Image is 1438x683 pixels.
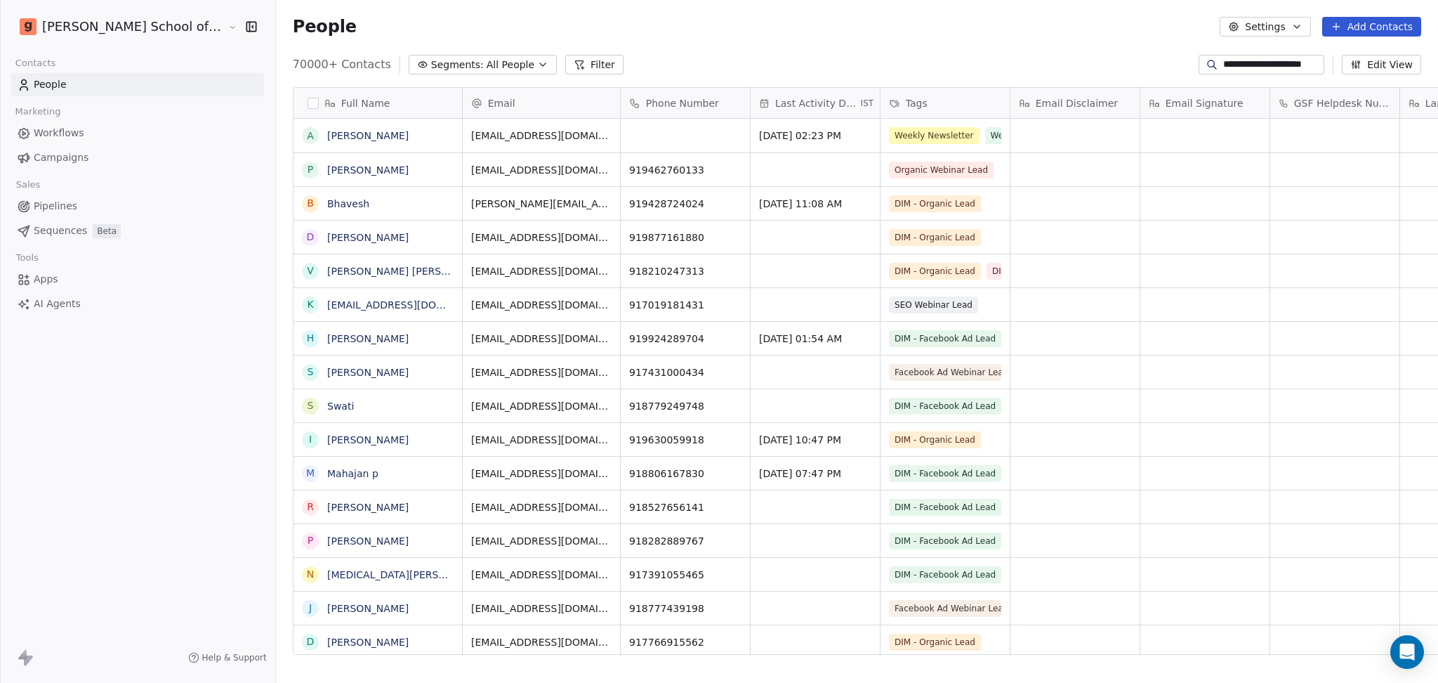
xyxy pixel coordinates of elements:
[34,77,67,92] span: People
[906,96,928,110] span: Tags
[471,534,612,548] span: [EMAIL_ADDRESS][DOMAIN_NAME]
[889,263,981,280] span: DIM - Organic Lead
[327,535,409,547] a: [PERSON_NAME]
[1036,96,1118,110] span: Email Disclaimer
[889,465,1001,482] span: DIM - Facebook Ad Lead
[463,88,620,118] div: Email
[880,88,1010,118] div: Tags
[487,58,534,72] span: All People
[984,127,1097,144] span: Weekly Newsletter - Confirmed
[759,433,871,447] span: [DATE] 10:47 PM
[861,98,874,109] span: IST
[341,96,390,110] span: Full Name
[327,569,491,580] a: [MEDICAL_DATA][PERSON_NAME]
[327,232,409,243] a: [PERSON_NAME]
[11,122,264,145] a: Workflows
[93,224,121,238] span: Beta
[565,55,624,74] button: Filter
[889,634,981,651] span: DIM - Organic Lead
[987,263,1099,280] span: DIM - Lifetime recording
[629,534,741,548] span: 918282889767
[306,466,315,481] div: M
[293,56,391,73] span: 70000+ Contacts
[889,127,979,144] span: Weekly Newsletter
[306,230,314,245] div: D
[889,499,1001,516] span: DIM - Facebook Ad Lead
[471,433,612,447] span: [EMAIL_ADDRESS][DOMAIN_NAME]
[629,399,741,413] span: 918779249748
[471,399,612,413] span: [EMAIL_ADDRESS][DOMAIN_NAME]
[889,297,978,313] span: SEO Webinar Lead
[34,272,58,287] span: Apps
[293,119,463,656] div: grid
[1166,96,1244,110] span: Email Signature
[1010,88,1140,118] div: Email Disclaimer
[629,500,741,514] span: 918527656141
[1294,96,1391,110] span: GSF Helpdesk Number
[759,129,871,143] span: [DATE] 02:23 PM
[629,264,741,278] span: 918210247313
[629,601,741,616] span: 918777439198
[629,298,741,312] span: 917019181431
[10,174,46,195] span: Sales
[327,603,409,614] a: [PERSON_NAME]
[1390,635,1424,669] div: Open Intercom Messenger
[327,299,499,311] a: [EMAIL_ADDRESS][DOMAIN_NAME]
[309,601,312,616] div: J
[307,129,314,143] div: A
[327,367,409,378] a: [PERSON_NAME]
[11,219,264,242] a: SequencesBeta
[1220,17,1310,37] button: Settings
[307,365,313,379] div: S
[471,163,612,177] span: [EMAIL_ADDRESS][DOMAIN_NAME]
[11,195,264,218] a: Pipelines
[471,298,612,312] span: [EMAIL_ADDRESS][DOMAIN_NAME]
[10,247,44,268] span: Tools
[889,229,981,246] span: DIM - Organic Lead
[327,333,409,344] a: [PERSON_NAME]
[629,568,741,582] span: 917391055465
[759,467,871,481] span: [DATE] 07:47 PM
[34,223,87,238] span: Sequences
[327,401,354,412] a: Swati
[471,365,612,379] span: [EMAIL_ADDRESS][DOMAIN_NAME]
[646,96,719,110] span: Phone Number
[471,601,612,616] span: [EMAIL_ADDRESS][DOMAIN_NAME]
[488,96,515,110] span: Email
[1270,88,1399,118] div: GSF Helpdesk Number
[889,431,981,448] span: DIM - Organic Lead
[759,332,871,346] span: [DATE] 01:54 AM
[327,434,409,445] a: [PERSON_NAME]
[629,433,741,447] span: 919630059918
[307,297,313,312] div: k
[307,398,313,413] div: S
[34,126,84,141] span: Workflows
[309,432,312,447] div: I
[327,130,409,141] a: [PERSON_NAME]
[889,364,1001,381] span: Facebook Ad Webinar Lead
[327,468,378,479] a: Mahajan p
[629,635,741,649] span: 917766915562
[17,15,218,39] button: [PERSON_NAME] School of Finance LLP
[471,500,612,514] span: [EMAIL_ADDRESS][DOMAIN_NAME]
[889,566,1001,583] span: DIM - Facebook Ad Lead
[34,199,77,214] span: Pipelines
[889,195,981,212] span: DIM - Organic Lead
[188,652,267,663] a: Help & Support
[307,331,315,346] div: H
[471,264,612,278] span: [EMAIL_ADDRESS][DOMAIN_NAME]
[1140,88,1269,118] div: Email Signature
[42,18,225,36] span: [PERSON_NAME] School of Finance LLP
[471,129,612,143] span: [EMAIL_ADDRESS][DOMAIN_NAME]
[327,502,409,513] a: [PERSON_NAME]
[11,292,264,316] a: AI Agents
[471,635,612,649] span: [EMAIL_ADDRESS][DOMAIN_NAME]
[307,500,314,514] div: R
[9,101,67,122] span: Marketing
[327,637,409,648] a: [PERSON_NAME]
[775,96,858,110] span: Last Activity Date
[889,398,1001,415] span: DIM - Facebook Ad Lead
[34,297,81,311] span: AI Agents
[471,197,612,211] span: [PERSON_NAME][EMAIL_ADDRESS][PERSON_NAME][DOMAIN_NAME]
[11,268,264,291] a: Apps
